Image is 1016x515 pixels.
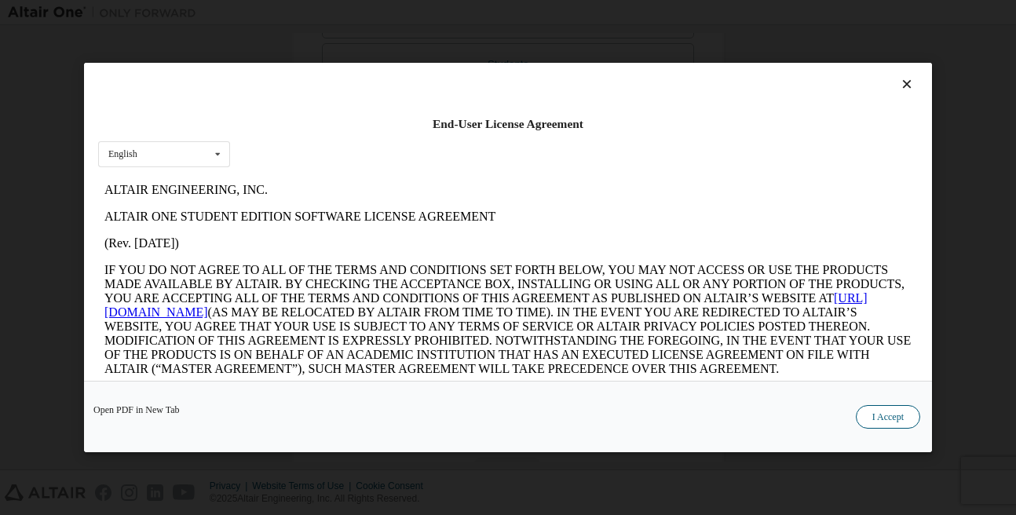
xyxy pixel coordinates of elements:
div: English [108,149,137,159]
p: (Rev. [DATE]) [6,60,813,74]
a: [URL][DOMAIN_NAME] [6,115,769,142]
button: I Accept [856,405,920,429]
p: This Altair One Student Edition Software License Agreement (“Agreement”) is between Altair Engine... [6,212,813,268]
p: ALTAIR ONE STUDENT EDITION SOFTWARE LICENSE AGREEMENT [6,33,813,47]
a: Open PDF in New Tab [93,405,180,415]
div: End-User License Agreement [98,116,918,132]
p: ALTAIR ENGINEERING, INC. [6,6,813,20]
p: IF YOU DO NOT AGREE TO ALL OF THE TERMS AND CONDITIONS SET FORTH BELOW, YOU MAY NOT ACCESS OR USE... [6,86,813,199]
